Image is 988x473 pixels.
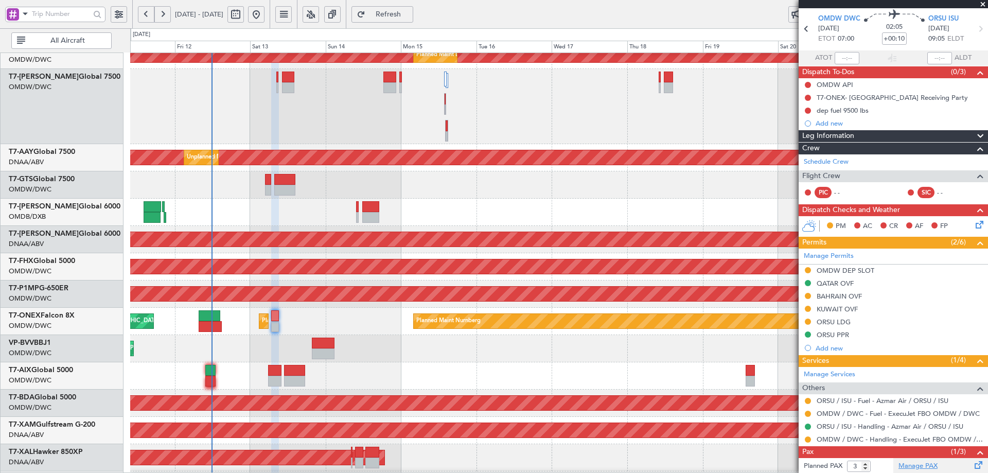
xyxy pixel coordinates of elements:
div: Wed 17 [552,41,627,53]
div: Unplanned Maint [GEOGRAPHIC_DATA] (Al Maktoum Intl) [187,150,339,165]
div: Planned Maint Dubai (Al Maktoum Intl) [416,47,518,63]
a: Manage PAX [898,461,938,471]
span: (1/3) [951,446,966,457]
div: OMDW DEP SLOT [817,266,874,275]
a: OMDW/DWC [9,294,51,303]
a: OMDW/DWC [9,82,51,92]
span: VP-BVV [9,339,34,346]
div: Add new [816,119,983,128]
span: Flight Crew [802,170,840,182]
span: T7-ONEX [9,312,41,319]
span: 02:05 [886,22,903,32]
a: T7-P1MPG-650ER [9,285,68,292]
span: T7-XAM [9,421,36,428]
div: - - [834,188,857,197]
span: T7-AAY [9,148,33,155]
div: T7-ONEX- [GEOGRAPHIC_DATA] Receiving Party [817,93,968,102]
span: Permits [802,237,826,249]
a: OMDW/DWC [9,321,51,330]
span: ETOT [818,34,835,44]
a: OMDW/DWC [9,348,51,358]
span: T7-AIX [9,366,31,374]
div: Planned Maint [GEOGRAPHIC_DATA] ([GEOGRAPHIC_DATA]) [61,313,223,329]
a: OMDW/DWC [9,185,51,194]
span: Others [802,382,825,394]
span: Dispatch Checks and Weather [802,204,900,216]
span: AC [863,221,872,232]
a: DNAA/ABV [9,239,44,249]
span: Dispatch To-Dos [802,66,854,78]
div: QATAR OVF [817,279,854,288]
a: OMDB/DXB [9,212,46,221]
div: Sun 14 [326,41,401,53]
span: T7-[PERSON_NAME] [9,73,79,80]
div: PIC [815,187,832,198]
a: T7-XALHawker 850XP [9,448,83,456]
div: BAHRAIN OVF [817,292,862,301]
div: Thu 18 [627,41,703,53]
span: PM [836,221,846,232]
a: T7-[PERSON_NAME]Global 6000 [9,203,120,210]
a: ORSU / ISU - Fuel - Azmar Air / ORSU / ISU [817,396,948,405]
span: (1/4) [951,355,966,365]
span: (2/6) [951,237,966,248]
div: Mon 15 [401,41,477,53]
a: T7-[PERSON_NAME]Global 7500 [9,73,120,80]
a: VP-BVVBBJ1 [9,339,51,346]
span: Refresh [367,11,410,18]
div: Tue 16 [477,41,552,53]
span: Pax [802,446,814,458]
a: DNAA/ABV [9,430,44,440]
span: FP [940,221,948,232]
span: Crew [802,143,820,154]
a: T7-GTSGlobal 7500 [9,176,75,183]
div: [DATE] [133,30,150,39]
div: Add new [816,344,983,353]
a: T7-AIXGlobal 5000 [9,366,73,374]
a: T7-ONEXFalcon 8X [9,312,75,319]
span: [DATE] [928,24,949,34]
a: T7-XAMGulfstream G-200 [9,421,95,428]
span: Leg Information [802,130,854,142]
span: AF [915,221,923,232]
a: T7-FHXGlobal 5000 [9,257,75,265]
span: OMDW DWC [818,14,860,24]
span: ALDT [955,53,972,63]
span: 07:00 [838,34,854,44]
div: dep fuel 9500 lbs [817,106,869,115]
a: ORSU / ISU - Handling - Azmar Air / ORSU / ISU [817,422,963,431]
a: OMDW/DWC [9,403,51,412]
a: DNAA/ABV [9,157,44,167]
span: T7-[PERSON_NAME] [9,230,79,237]
div: Fri 19 [703,41,779,53]
div: Planned Maint Nice ([GEOGRAPHIC_DATA]) [130,341,245,356]
a: OMDW / DWC - Handling - ExecuJet FBO OMDW / DWC [817,435,983,444]
div: SIC [918,187,934,198]
span: T7-BDA [9,394,34,401]
span: T7-[PERSON_NAME] [9,203,79,210]
a: Schedule Crew [804,157,849,167]
div: Fri 12 [175,41,251,53]
div: Thu 11 [99,41,175,53]
div: Planned Maint Nurnberg [416,313,481,329]
span: [DATE] [818,24,839,34]
span: 09:05 [928,34,945,44]
input: --:-- [835,52,859,64]
div: ORSU LDG [817,318,851,326]
span: ELDT [947,34,964,44]
a: DNAA/ABV [9,458,44,467]
button: All Aircraft [11,32,112,49]
div: Planned Maint Dubai (Al Maktoum Intl) [262,313,363,329]
span: T7-XAL [9,448,33,456]
span: (0/3) [951,66,966,77]
span: ATOT [815,53,832,63]
div: ORSU PPR [817,330,849,339]
div: Sat 20 [778,41,854,53]
span: All Aircraft [27,37,108,44]
span: [DATE] - [DATE] [175,10,223,19]
span: T7-FHX [9,257,33,265]
span: T7-P1MP [9,285,39,292]
a: T7-BDAGlobal 5000 [9,394,76,401]
a: OMDW/DWC [9,267,51,276]
a: T7-AAYGlobal 7500 [9,148,75,155]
